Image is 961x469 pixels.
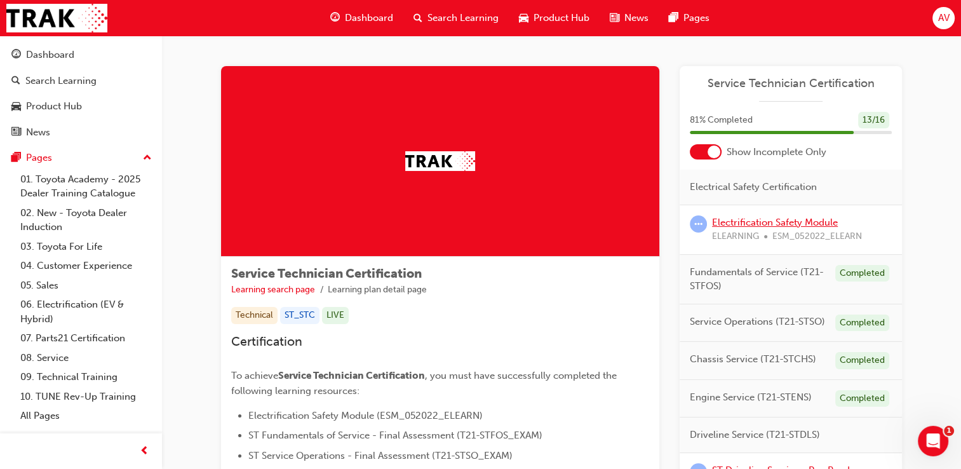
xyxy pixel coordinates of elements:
[5,43,157,67] a: Dashboard
[15,276,157,296] a: 05. Sales
[5,69,157,93] a: Search Learning
[835,352,889,369] div: Completed
[712,217,838,228] a: Electrification Safety Module
[5,146,157,170] button: Pages
[143,150,152,167] span: up-icon
[610,10,619,26] span: news-icon
[6,4,107,32] img: Trak
[278,370,425,381] span: Service Technician Certification
[26,99,82,114] div: Product Hub
[15,348,157,368] a: 08. Service
[231,370,278,381] span: To achieve
[15,406,157,426] a: All Pages
[231,284,315,295] a: Learning search page
[5,41,157,146] button: DashboardSearch LearningProduct HubNews
[727,145,826,160] span: Show Incomplete Only
[11,127,21,139] span: news-icon
[690,180,817,194] span: Electrical Safety Certification
[600,5,659,31] a: news-iconNews
[712,229,759,244] span: ELEARNING
[690,428,820,442] span: Driveline Service (T21-STDLS)
[405,151,475,171] img: Trak
[690,390,812,405] span: Engine Service (T21-STENS)
[659,5,720,31] a: pages-iconPages
[403,5,509,31] a: search-iconSearch Learning
[772,229,862,244] span: ESM_052022_ELEARN
[231,370,619,397] span: , you must have successfully completed the following learning resources:
[427,11,499,25] span: Search Learning
[932,7,955,29] button: AV
[231,307,278,324] div: Technical
[15,295,157,329] a: 06. Electrification (EV & Hybrid)
[413,10,422,26] span: search-icon
[140,444,149,459] span: prev-icon
[835,265,889,282] div: Completed
[11,153,21,164] span: pages-icon
[231,334,302,349] span: Certification
[5,95,157,118] a: Product Hub
[15,329,157,348] a: 07. Parts21 Certification
[26,125,50,140] div: News
[15,367,157,387] a: 09. Technical Training
[11,101,21,112] span: car-icon
[937,11,949,25] span: AV
[835,390,889,407] div: Completed
[835,315,889,332] div: Completed
[280,307,319,324] div: ST_STC
[690,76,892,91] a: Service Technician Certification
[345,11,393,25] span: Dashboard
[690,315,825,329] span: Service Operations (T21-STSO)
[330,10,340,26] span: guage-icon
[690,265,825,294] span: Fundamentals of Service (T21-STFOS)
[15,256,157,276] a: 04. Customer Experience
[5,121,157,144] a: News
[26,48,74,62] div: Dashboard
[25,74,97,88] div: Search Learning
[15,170,157,203] a: 01. Toyota Academy - 2025 Dealer Training Catalogue
[690,352,816,367] span: Chassis Service (T21-STCHS)
[669,10,678,26] span: pages-icon
[11,76,20,87] span: search-icon
[15,237,157,257] a: 03. Toyota For Life
[26,151,52,165] div: Pages
[231,266,422,281] span: Service Technician Certification
[918,426,948,456] iframe: Intercom live chat
[534,11,589,25] span: Product Hub
[248,430,542,441] span: ST Fundamentals of Service - Final Assessment (T21-STFOS_EXAM)
[519,10,528,26] span: car-icon
[509,5,600,31] a: car-iconProduct Hub
[248,450,513,461] span: ST Service Operations - Final Assessment (T21-STSO_EXAM)
[944,426,954,436] span: 1
[690,215,707,233] span: learningRecordVerb_ATTEMPT-icon
[683,11,709,25] span: Pages
[328,283,427,297] li: Learning plan detail page
[322,307,349,324] div: LIVE
[690,113,753,128] span: 81 % Completed
[248,410,483,421] span: Electrification Safety Module (ESM_052022_ELEARN)
[11,50,21,61] span: guage-icon
[15,387,157,407] a: 10. TUNE Rev-Up Training
[858,112,889,129] div: 13 / 16
[320,5,403,31] a: guage-iconDashboard
[15,203,157,237] a: 02. New - Toyota Dealer Induction
[624,11,649,25] span: News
